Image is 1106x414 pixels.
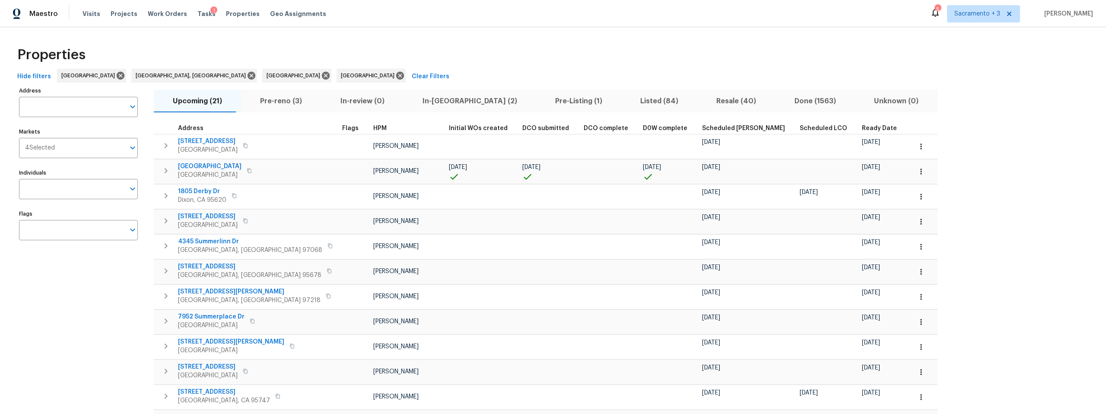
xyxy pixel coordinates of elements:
span: Resale (40) [702,95,770,107]
span: 4 Selected [25,144,55,152]
span: [DATE] [449,164,467,170]
span: [PERSON_NAME] [373,344,419,350]
span: Address [178,125,203,131]
span: [PERSON_NAME] [373,369,419,375]
span: [GEOGRAPHIC_DATA], [GEOGRAPHIC_DATA] 97218 [178,296,321,305]
span: [DATE] [862,365,880,371]
span: [STREET_ADDRESS] [178,212,238,221]
span: [GEOGRAPHIC_DATA] [178,371,238,380]
span: [STREET_ADDRESS] [178,262,321,271]
span: Visits [83,10,100,18]
span: [DATE] [862,189,880,195]
span: Done (1563) [781,95,850,107]
span: [STREET_ADDRESS][PERSON_NAME] [178,287,321,296]
span: [GEOGRAPHIC_DATA] [61,71,118,80]
div: [GEOGRAPHIC_DATA] [262,69,331,83]
span: [DATE] [862,390,880,396]
span: [PERSON_NAME] [373,243,419,249]
span: Initial WOs created [449,125,508,131]
span: [DATE] [800,390,818,396]
span: [PERSON_NAME] [373,168,419,174]
span: DCO complete [584,125,628,131]
div: [GEOGRAPHIC_DATA] [337,69,406,83]
span: [GEOGRAPHIC_DATA] [178,146,238,154]
button: Open [127,183,139,195]
span: [GEOGRAPHIC_DATA], [GEOGRAPHIC_DATA] 97068 [178,246,322,255]
button: Open [127,142,139,154]
span: [DATE] [702,365,720,371]
span: [DATE] [862,239,880,245]
span: [DATE] [522,164,540,170]
button: Open [127,101,139,113]
span: [PERSON_NAME] [373,143,419,149]
span: Maestro [29,10,58,18]
span: [DATE] [862,214,880,220]
span: [PERSON_NAME] [373,318,419,325]
span: [GEOGRAPHIC_DATA], [GEOGRAPHIC_DATA] 95678 [178,271,321,280]
span: [DATE] [862,164,880,170]
span: Hide filters [17,71,51,82]
span: [PERSON_NAME] [373,394,419,400]
span: [DATE] [702,139,720,145]
span: [STREET_ADDRESS] [178,388,270,396]
span: [DATE] [702,239,720,245]
span: 7952 Summerplace Dr [178,312,245,321]
span: HPM [373,125,387,131]
span: [DATE] [643,164,661,170]
span: [DATE] [702,340,720,346]
span: Properties [226,10,260,18]
div: 5 [934,5,941,14]
span: [DATE] [702,264,720,271]
span: [DATE] [702,390,720,396]
span: [GEOGRAPHIC_DATA] [178,346,284,355]
div: 1 [210,6,217,15]
span: Projects [111,10,137,18]
span: [DATE] [702,189,720,195]
span: [PERSON_NAME] [373,193,419,199]
span: 1805 Derby Dr [178,187,226,196]
span: [GEOGRAPHIC_DATA] [341,71,398,80]
span: [DATE] [800,189,818,195]
span: [DATE] [702,164,720,170]
span: [PERSON_NAME] [373,268,419,274]
span: Scheduled LCO [800,125,847,131]
span: [GEOGRAPHIC_DATA] [178,221,238,229]
span: Listed (84) [626,95,692,107]
span: Ready Date [862,125,897,131]
span: [DATE] [862,264,880,271]
span: Pre-reno (3) [246,95,316,107]
div: [GEOGRAPHIC_DATA], [GEOGRAPHIC_DATA] [131,69,257,83]
span: Sacramento + 3 [954,10,1000,18]
span: Geo Assignments [270,10,326,18]
span: [DATE] [862,139,880,145]
span: Clear Filters [412,71,449,82]
span: [GEOGRAPHIC_DATA] [178,162,242,171]
span: [STREET_ADDRESS] [178,363,238,371]
span: 4345 Summerlinn Dr [178,237,322,246]
span: Dixon, CA 95620 [178,196,226,204]
label: Flags [19,211,138,217]
span: In-review (0) [326,95,398,107]
span: [GEOGRAPHIC_DATA] [178,171,242,179]
span: D0W complete [643,125,687,131]
span: [PERSON_NAME] [373,293,419,299]
span: [PERSON_NAME] [373,218,419,224]
label: Markets [19,129,138,134]
span: Scheduled [PERSON_NAME] [702,125,785,131]
span: [DATE] [702,315,720,321]
label: Address [19,88,138,93]
span: [PERSON_NAME] [1041,10,1093,18]
span: [GEOGRAPHIC_DATA], CA 95747 [178,396,270,405]
span: Upcoming (21) [159,95,236,107]
span: [STREET_ADDRESS] [178,137,238,146]
span: [DATE] [702,290,720,296]
span: [DATE] [862,315,880,321]
span: [DATE] [862,290,880,296]
span: DCO submitted [522,125,569,131]
span: Flags [342,125,359,131]
span: [DATE] [862,340,880,346]
span: [GEOGRAPHIC_DATA] [267,71,324,80]
button: Hide filters [14,69,54,85]
label: Individuals [19,170,138,175]
span: [GEOGRAPHIC_DATA], [GEOGRAPHIC_DATA] [136,71,249,80]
